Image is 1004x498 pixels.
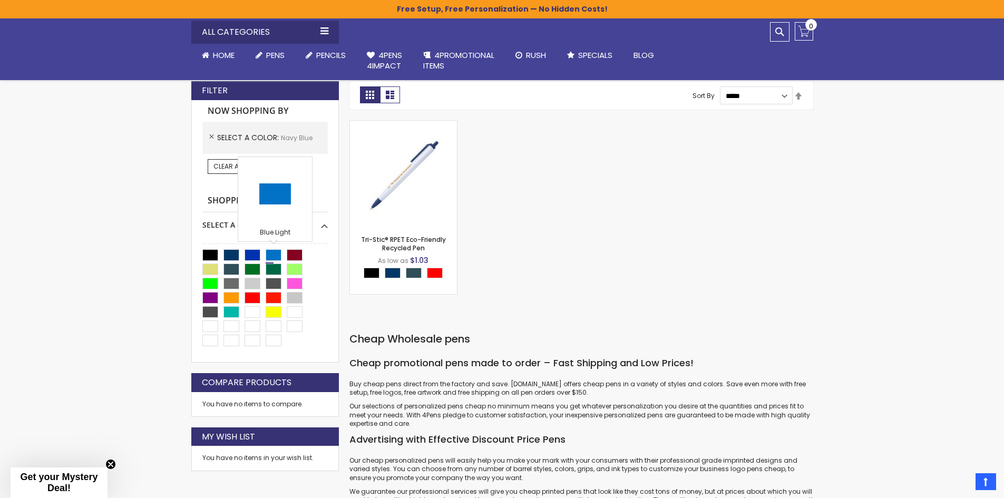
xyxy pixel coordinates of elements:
span: 0 [809,21,813,31]
div: Get your Mystery Deal!Close teaser [11,467,108,498]
span: $1.03 [410,255,428,266]
h2: Cheap Wholesale pens [349,332,813,346]
p: Our cheap personalized pens will easily help you make your mark with your consumers with their pr... [349,456,813,482]
div: You have no items to compare. [191,392,339,417]
a: Pens [245,44,295,67]
h3: Cheap promotional pens made to order – Fast Shipping and Low Prices! [349,357,813,369]
span: Clear All [213,162,244,171]
strong: Compare Products [202,377,291,388]
span: 4Pens 4impact [367,50,402,71]
strong: Shopping Options [202,190,328,212]
h3: Advertising with Effective Discount Price Pens [349,433,813,446]
strong: Grid [360,86,380,103]
div: Select A Color [364,268,448,281]
span: Home [213,50,235,61]
span: 4PROMOTIONAL ITEMS [423,50,494,71]
a: Tri-Stic® RPET Eco-Friendly Recycled Pen-Navy Blue [350,120,457,129]
div: All Categories [191,21,339,44]
a: 0 [795,22,813,41]
img: Tri-Stic® RPET Eco-Friendly Recycled Pen-Navy Blue [350,121,457,228]
span: Pens [266,50,285,61]
span: Blog [633,50,654,61]
label: Sort By [693,91,715,100]
a: Specials [557,44,623,67]
a: Blog [623,44,665,67]
span: Navy Blue [281,133,313,142]
a: Rush [505,44,557,67]
div: Select A Color [202,212,328,230]
a: Clear All [208,159,250,174]
span: Rush [526,50,546,61]
div: Blue Light [241,228,309,239]
p: Our selections of personalized pens cheap no minimum means you get whatever personalization you d... [349,402,813,428]
strong: Now Shopping by [202,100,328,122]
span: Pencils [316,50,346,61]
strong: Filter [202,85,228,96]
span: Specials [578,50,612,61]
div: Navy Blue [385,268,401,278]
span: As low as [378,256,408,265]
a: 4Pens4impact [356,44,413,78]
a: Home [191,44,245,67]
span: Get your Mystery Deal! [20,472,98,493]
p: Buy cheap pens direct from the factory and save. [DOMAIN_NAME] offers cheap pens in a variety of ... [349,380,813,397]
a: Tri-Stic® RPET Eco-Friendly Recycled Pen [361,235,446,252]
button: Close teaser [105,459,116,470]
div: Red [427,268,443,278]
strong: My Wish List [202,431,255,443]
div: You have no items in your wish list. [202,454,328,462]
a: Pencils [295,44,356,67]
div: Black [364,268,379,278]
div: Forest Green [406,268,422,278]
a: 4PROMOTIONALITEMS [413,44,505,78]
span: Select A Color [217,132,281,143]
